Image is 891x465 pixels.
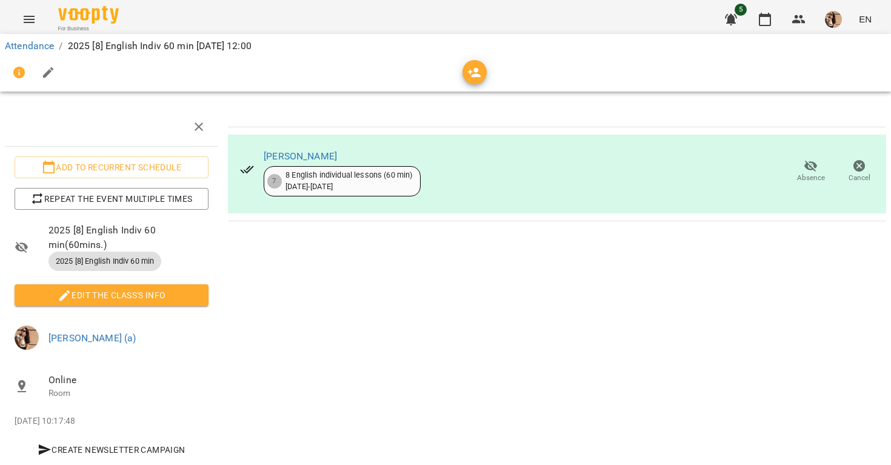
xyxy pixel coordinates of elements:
[15,326,39,350] img: da26dbd3cedc0bbfae66c9bd16ef366e.jpeg
[48,223,209,252] span: 2025 [8] English Indiv 60 min ( 60 mins. )
[787,155,835,189] button: Absence
[5,39,886,53] nav: breadcrumb
[48,387,209,400] p: Room
[849,173,870,183] span: Cancel
[15,188,209,210] button: Repeat the event multiple times
[59,39,62,53] li: /
[58,6,119,24] img: Voopty Logo
[859,13,872,25] span: EN
[19,443,204,457] span: Create Newsletter Campaign
[48,256,161,267] span: 2025 [8] English Indiv 60 min
[68,39,252,53] p: 2025 [8] English Indiv 60 min [DATE] 12:00
[24,160,199,175] span: Add to recurrent schedule
[15,156,209,178] button: Add to recurrent schedule
[5,40,54,52] a: Attendance
[58,25,119,33] span: For Business
[854,8,876,30] button: EN
[835,155,884,189] button: Cancel
[797,173,825,183] span: Absence
[24,288,199,303] span: Edit the class's Info
[264,150,337,162] a: [PERSON_NAME]
[15,415,209,427] p: [DATE] 10:17:48
[24,192,199,206] span: Repeat the event multiple times
[15,5,44,34] button: Menu
[48,373,209,387] span: Online
[48,332,136,344] a: [PERSON_NAME] (а)
[15,284,209,306] button: Edit the class's Info
[267,174,282,189] div: 7
[285,170,412,192] div: 8 English individual lessons (60 min) [DATE] - [DATE]
[15,439,209,461] button: Create Newsletter Campaign
[825,11,842,28] img: da26dbd3cedc0bbfae66c9bd16ef366e.jpeg
[735,4,747,16] span: 5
